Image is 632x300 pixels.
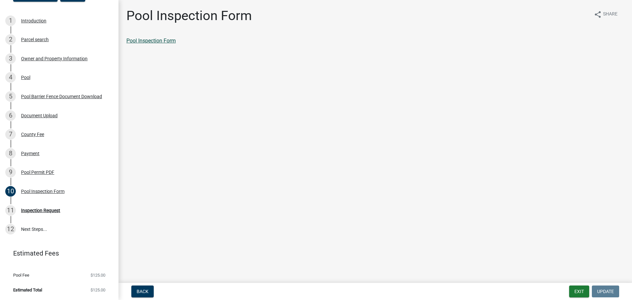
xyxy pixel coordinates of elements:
[569,286,589,297] button: Exit
[5,15,16,26] div: 1
[13,288,42,292] span: Estimated Total
[13,273,29,277] span: Pool Fee
[5,110,16,121] div: 6
[5,129,16,140] div: 7
[21,94,102,99] div: Pool Barrier Fence Document Download
[5,53,16,64] div: 3
[21,18,46,23] div: Introduction
[5,167,16,177] div: 9
[21,132,44,137] div: County Fee
[91,273,105,277] span: $125.00
[5,224,16,234] div: 12
[589,8,623,21] button: shareShare
[21,170,54,175] div: Pool Permit PDF
[594,11,602,18] i: share
[21,37,49,42] div: Parcel search
[603,11,618,18] span: Share
[592,286,619,297] button: Update
[5,91,16,102] div: 5
[131,286,154,297] button: Back
[137,289,148,294] span: Back
[91,288,105,292] span: $125.00
[21,189,65,194] div: Pool Inspection Form
[5,148,16,159] div: 8
[21,113,58,118] div: Document Upload
[21,151,39,156] div: Payment
[597,289,614,294] span: Update
[21,208,60,213] div: Inspection Request
[21,75,30,80] div: Pool
[126,38,176,44] a: Pool Inspection Form
[5,205,16,216] div: 11
[5,247,108,260] a: Estimated Fees
[5,72,16,83] div: 4
[5,186,16,197] div: 10
[21,56,88,61] div: Owner and Property Information
[126,8,252,24] h1: Pool Inspection Form
[5,34,16,45] div: 2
